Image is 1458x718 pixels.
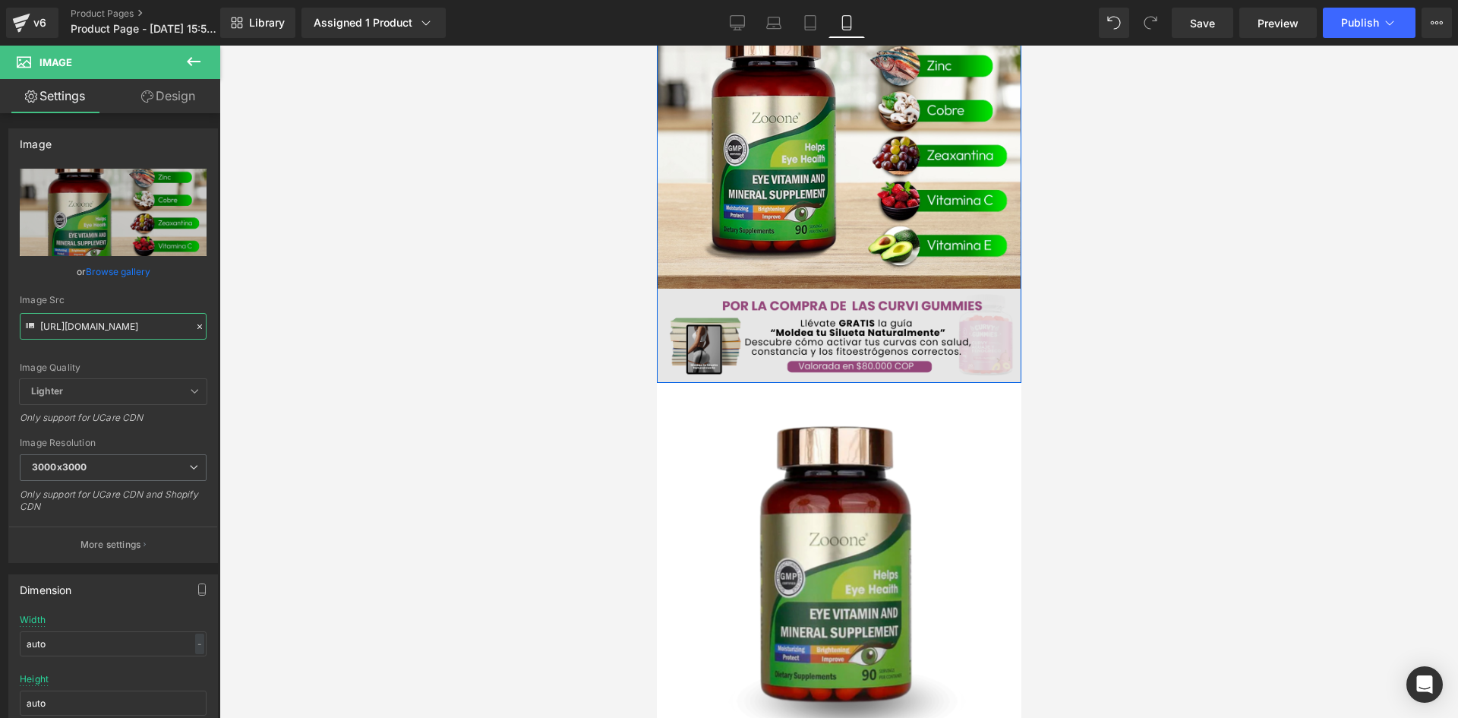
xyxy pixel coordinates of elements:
[1239,8,1317,38] a: Preview
[195,634,204,654] div: -
[20,295,207,305] div: Image Src
[1099,8,1129,38] button: Undo
[80,538,141,552] p: More settings
[20,674,49,685] div: Height
[20,438,207,448] div: Image Resolution
[756,8,792,38] a: Laptop
[31,385,63,397] b: Lighter
[86,258,150,285] a: Browse gallery
[32,461,87,473] b: 3000x3000
[6,8,58,38] a: v6
[314,15,434,30] div: Assigned 1 Product
[20,129,52,150] div: Image
[1323,8,1415,38] button: Publish
[20,575,72,596] div: Dimension
[20,489,207,523] div: Only support for UCare CDN and Shopify CDN
[20,412,207,434] div: Only support for UCare CDN
[828,8,865,38] a: Mobile
[1135,8,1166,38] button: Redo
[20,362,207,373] div: Image Quality
[719,8,756,38] a: Desktop
[1341,17,1379,29] span: Publish
[9,527,217,562] button: More settings
[71,8,245,20] a: Product Pages
[1406,666,1443,703] div: Open Intercom Messenger
[20,313,207,340] input: Link
[220,8,295,38] a: New Library
[71,23,216,35] span: Product Page - [DATE] 15:55:34
[39,56,72,68] span: Image
[1422,8,1452,38] button: More
[1190,15,1215,31] span: Save
[792,8,828,38] a: Tablet
[349,350,681,682] img: Zooone Eye Vitamins
[20,691,207,716] input: auto
[14,350,346,682] img: Zooone Eye Vitamins
[1258,15,1299,31] span: Preview
[113,79,223,113] a: Design
[20,631,207,656] input: auto
[30,13,49,33] div: v6
[20,264,207,280] div: or
[249,16,285,30] span: Library
[20,615,46,625] div: Width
